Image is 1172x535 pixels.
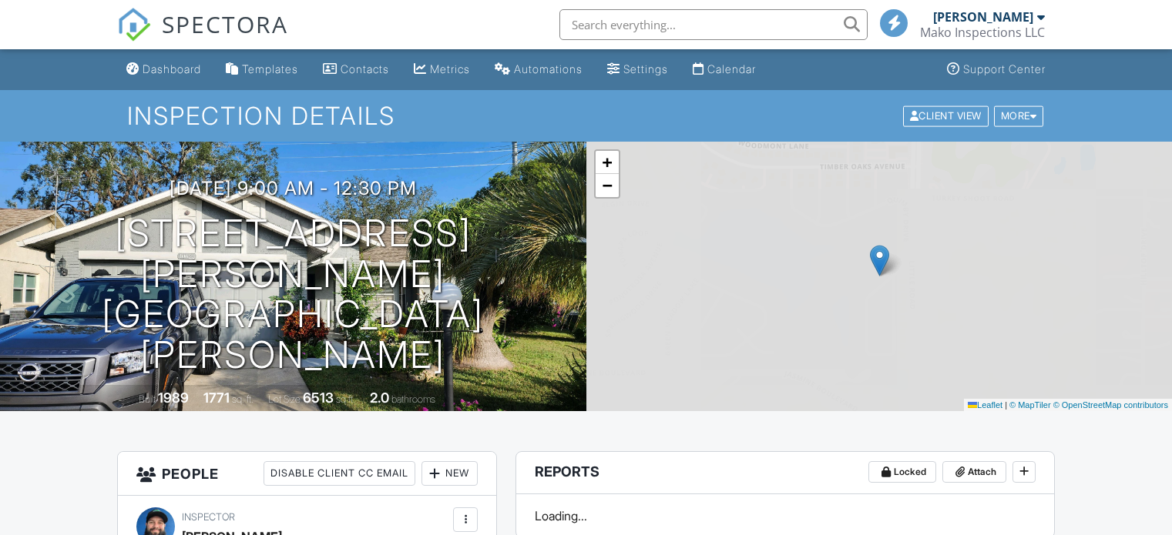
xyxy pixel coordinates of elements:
[264,461,415,486] div: Disable Client CC Email
[370,390,389,406] div: 2.0
[268,393,301,405] span: Lot Size
[968,400,1002,410] a: Leaflet
[317,55,395,84] a: Contacts
[203,390,230,406] div: 1771
[596,151,619,174] a: Zoom in
[994,105,1044,126] div: More
[118,452,496,496] h3: People
[707,62,756,75] div: Calendar
[602,176,612,195] span: −
[143,62,201,75] div: Dashboard
[920,25,1045,40] div: Mako Inspections LLC
[623,62,668,75] div: Settings
[117,8,151,42] img: The Best Home Inspection Software - Spectora
[602,152,612,172] span: +
[120,55,207,84] a: Dashboard
[127,102,1045,129] h1: Inspection Details
[391,393,435,405] span: bathrooms
[903,105,989,126] div: Client View
[514,62,583,75] div: Automations
[341,62,389,75] div: Contacts
[242,62,298,75] div: Templates
[182,511,235,523] span: Inspector
[902,109,992,121] a: Client View
[408,55,476,84] a: Metrics
[232,393,254,405] span: sq. ft.
[601,55,674,84] a: Settings
[489,55,589,84] a: Automations (Basic)
[963,62,1046,75] div: Support Center
[303,390,334,406] div: 6513
[1005,400,1007,410] span: |
[117,21,288,53] a: SPECTORA
[559,9,868,40] input: Search everything...
[25,213,562,376] h1: [STREET_ADDRESS][PERSON_NAME] [GEOGRAPHIC_DATA][PERSON_NAME]
[336,393,355,405] span: sq.ft.
[596,174,619,197] a: Zoom out
[1009,400,1051,410] a: © MapTiler
[162,8,288,40] span: SPECTORA
[421,461,478,486] div: New
[220,55,304,84] a: Templates
[430,62,470,75] div: Metrics
[170,178,417,199] h3: [DATE] 9:00 am - 12:30 pm
[870,245,889,276] img: Marker
[139,393,156,405] span: Built
[1053,400,1168,410] a: © OpenStreetMap contributors
[933,9,1033,25] div: [PERSON_NAME]
[941,55,1052,84] a: Support Center
[158,390,189,406] div: 1989
[687,55,762,84] a: Calendar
